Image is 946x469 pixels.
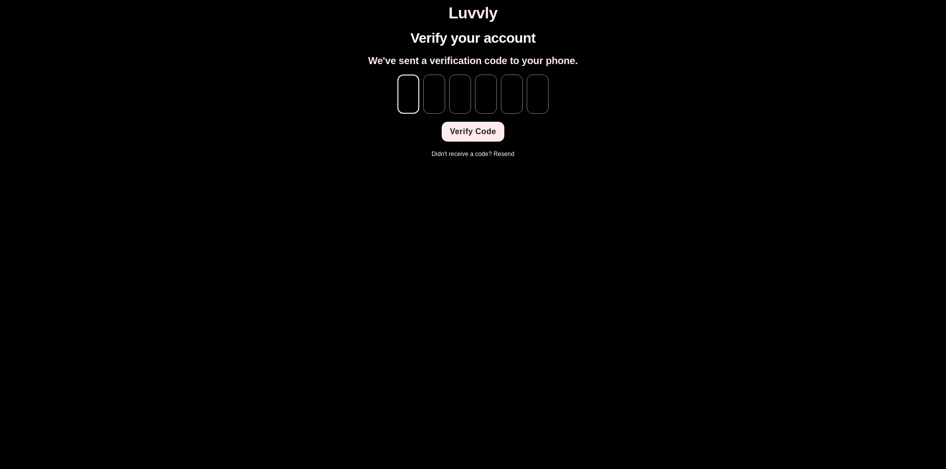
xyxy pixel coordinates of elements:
p: Didn't receive a code? [432,150,514,158]
a: Resend [493,151,514,157]
h1: Verify your account [410,30,536,47]
h2: We've sent a verification code to your phone. [368,55,577,67]
button: Verify Code [442,122,504,142]
h1: Luvvly [4,4,942,22]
